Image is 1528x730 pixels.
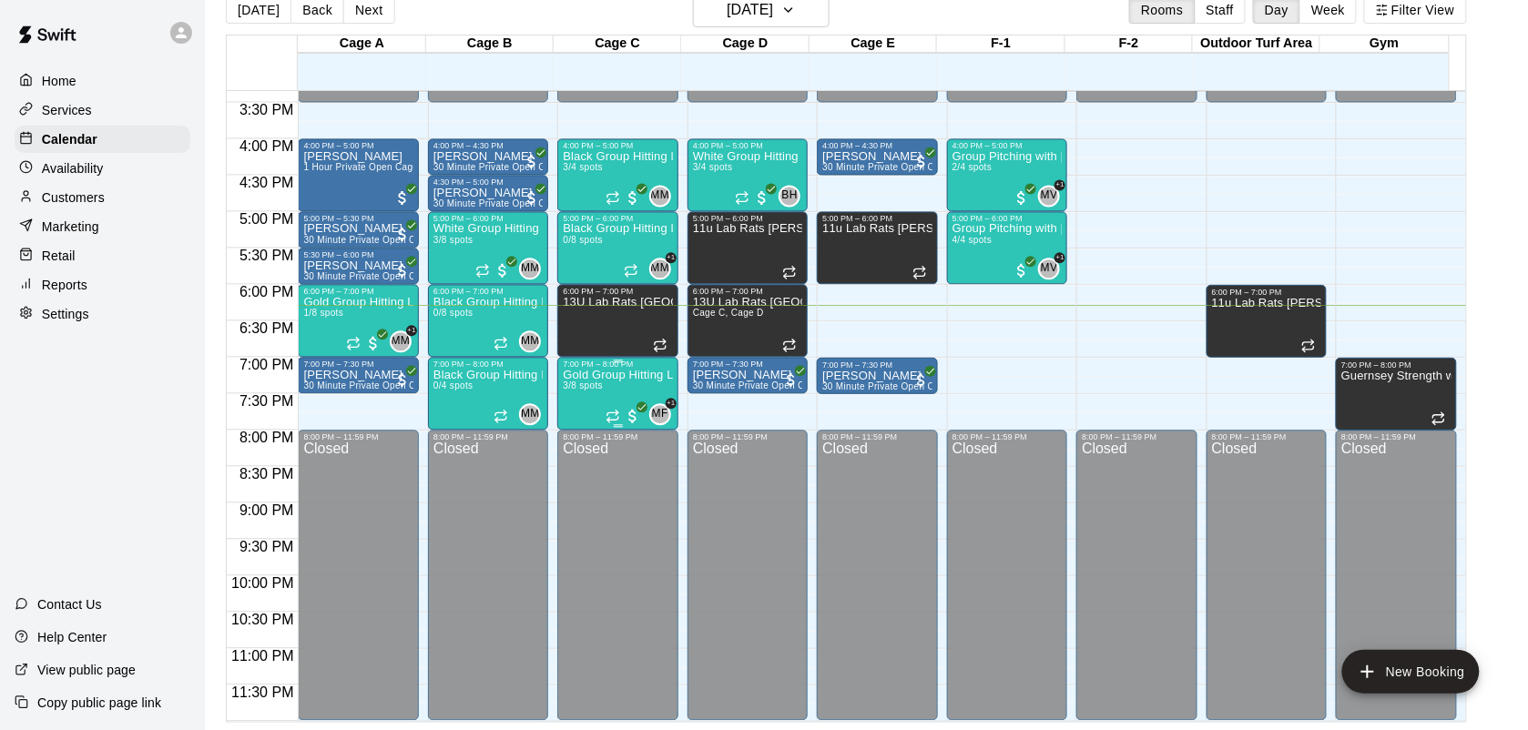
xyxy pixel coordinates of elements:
span: All customers have paid [1013,189,1031,208]
span: BH [782,188,798,206]
div: 7:00 PM – 7:30 PM: Diane Arias [688,358,808,394]
div: Closed [433,442,543,727]
span: 7:30 PM [235,394,299,410]
span: All customers have paid [393,226,412,244]
a: Services [15,96,190,124]
span: +1 [666,399,677,410]
span: Recurring event [494,337,508,351]
div: Closed [952,442,1062,727]
span: 3:30 PM [235,103,299,118]
p: Home [42,72,76,90]
span: 30 Minute Private Open Cage (Softball/Baseball) [433,163,644,173]
span: 0/8 spots filled [433,309,474,319]
div: Cage E [810,35,937,53]
span: Matt McGrew & 1 other [657,259,671,280]
span: All customers have paid [624,189,642,208]
div: Calendar [15,126,190,153]
div: 8:00 PM – 11:59 PM [1341,433,1451,442]
div: 8:00 PM – 11:59 PM [433,433,543,442]
span: All customers have paid [523,189,541,208]
span: Manuel Valencia & 1 other [1045,259,1060,280]
p: View public page [37,661,136,679]
span: Ben Homdus [786,186,800,208]
div: 6:00 PM – 7:00 PM: Black Group Hitting Lesson (10-14 year olds) [428,285,548,358]
span: 3/8 spots filled [433,236,474,246]
span: MM [521,333,540,351]
span: 5:30 PM [235,248,299,264]
span: 6:00 PM [235,285,299,300]
div: 4:00 PM – 4:30 PM: Chris Milloy [817,139,937,176]
div: Matt McGrew [519,331,541,353]
div: 5:00 PM – 5:30 PM [303,215,413,224]
div: 8:00 PM – 11:59 PM: Closed [688,431,808,721]
span: All customers have paid [523,153,541,171]
div: Closed [1212,442,1321,727]
div: F-1 [937,35,1065,53]
span: 2/4 spots filled [952,163,993,173]
span: 0/8 spots filled [563,236,603,246]
a: Reports [15,271,190,299]
div: 5:00 PM – 6:00 PM: Group Pitching with David Hernandez [947,212,1067,285]
span: 9:30 PM [235,540,299,555]
div: 7:00 PM – 8:00 PM: Gold Group Hitting Lesson (13 years old and up) [557,358,677,431]
span: All customers have paid [393,262,412,280]
p: Marketing [42,218,99,236]
span: 30 Minute Private Open Cage (Softball/Baseball) [303,272,514,282]
div: 6:00 PM – 7:00 PM [1212,288,1321,297]
p: Contact Us [37,595,102,613]
span: 3/4 spots filled [693,163,733,173]
a: Settings [15,300,190,328]
span: +1 [406,326,417,337]
span: 8:30 PM [235,467,299,482]
div: 5:30 PM – 6:00 PM [303,251,413,260]
div: 4:00 PM – 5:00 PM: White Group Hitting Lesson (7-14 year olds) [688,139,808,212]
span: 9:00 PM [235,503,299,519]
span: 0/4 spots filled [433,381,474,391]
div: 4:00 PM – 5:00 PM: Black Group Hitting Lesson (10-14 year olds) [557,139,677,212]
p: Settings [42,305,89,323]
span: Recurring event [346,337,361,351]
a: Customers [15,184,190,211]
div: 6:00 PM – 7:00 PM [563,288,672,297]
div: 6:00 PM – 7:00 PM: 11u Lab Rats Detwiler [1207,285,1327,358]
div: 8:00 PM – 11:59 PM: Closed [1207,431,1327,721]
span: 30 Minute Private Open Cage (Softball/Baseball) [822,163,1033,173]
p: Customers [42,188,105,207]
p: Copy public page link [37,694,161,712]
p: Reports [42,276,87,294]
div: 5:00 PM – 6:00 PM: 11u Lab Rats Detwiler [817,212,937,285]
a: Availability [15,155,190,182]
div: 4:00 PM – 5:00 PM [693,142,802,151]
div: 8:00 PM – 11:59 PM: Closed [557,431,677,721]
div: 4:00 PM – 5:00 PM [303,142,413,151]
div: Ben Homdus [779,186,800,208]
span: All customers have paid [393,371,412,390]
div: 7:00 PM – 8:00 PM: Black Group Hitting Lesson (10-14 year olds) [428,358,548,431]
button: add [1342,650,1480,694]
span: 7:00 PM [235,358,299,373]
span: MM [651,188,670,206]
span: 10:00 PM [227,576,298,592]
span: 5:00 PM [235,212,299,228]
span: MV [1041,188,1058,206]
span: Recurring event [653,339,667,353]
div: 8:00 PM – 11:59 PM [1082,433,1191,442]
div: 6:00 PM – 7:00 PM: 13U Lab Rats Guernsey [688,285,808,358]
span: Matt McGrew [657,186,671,208]
div: Manuel Valencia [1038,186,1060,208]
span: 6:30 PM [235,321,299,337]
p: Services [42,101,92,119]
span: Manuel Valencia & 1 other [1045,186,1060,208]
p: Calendar [42,130,97,148]
div: Closed [822,442,932,727]
span: 11:00 PM [227,649,298,664]
span: +1 [1054,180,1065,191]
span: Recurring event [782,339,797,353]
span: Recurring event [1431,411,1446,426]
div: 6:00 PM – 7:00 PM: Gold Group Hitting Lesson (13 years old and up) [298,285,418,358]
span: 30 Minute Private Open Cage (Softball/Baseball) [693,381,903,391]
div: 7:00 PM – 8:00 PM [563,360,672,370]
div: Closed [563,442,672,727]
